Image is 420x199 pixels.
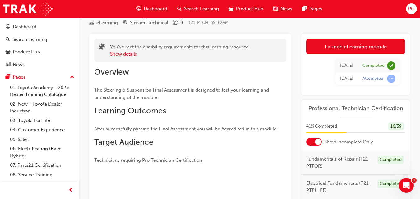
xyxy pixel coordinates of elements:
a: 04. Customer Experience [7,125,77,135]
span: money-icon [173,20,178,26]
iframe: Intercom live chat [399,178,414,193]
button: Pages [2,71,77,83]
a: 05. Sales [7,135,77,144]
a: 03. Toyota For Life [7,116,77,125]
span: prev-icon [68,187,73,194]
span: Fundamentals of Repair (T21-PTFOR) [306,156,372,170]
a: 07. Parts21 Certification [7,161,77,170]
button: PG [406,3,417,14]
a: search-iconSearch Learning [172,2,224,15]
a: Search Learning [2,34,77,45]
span: pages-icon [6,75,10,80]
div: Product Hub [13,48,40,56]
span: pages-icon [302,5,307,13]
img: Trak [3,2,53,16]
a: 01. Toyota Academy - 2025 Dealer Training Catalogue [7,83,77,99]
span: News [280,5,292,12]
span: guage-icon [6,24,10,30]
button: Show details [110,51,137,58]
a: 08. Service Training [7,170,77,180]
span: Search Learning [184,5,219,12]
span: puzzle-icon [99,44,105,51]
span: guage-icon [136,5,141,13]
span: learningRecordVerb_ATTEMPT-icon [387,75,395,83]
div: Search Learning [12,36,47,43]
span: Technicians requiring Pro Technician Certification [94,157,202,163]
div: 0 [180,19,183,26]
span: news-icon [6,62,10,68]
div: Stream: Technical [130,19,168,26]
span: Show Incomplete Only [324,138,373,146]
span: 41 % Completed [306,123,337,130]
div: Attempted [362,76,383,82]
span: learningResourceType_ELEARNING-icon [89,20,94,26]
div: Wed Sep 24 2025 20:20:30 GMT+1000 (Australian Eastern Standard Time) [340,62,353,69]
a: 06. Electrification (EV & Hybrid) [7,144,77,161]
a: pages-iconPages [297,2,327,15]
span: Dashboard [144,5,167,12]
a: guage-iconDashboard [132,2,172,15]
span: PG [408,5,414,12]
span: Learning Outcomes [94,106,166,115]
button: DashboardSearch LearningProduct HubNews [2,20,77,71]
a: News [2,59,77,70]
div: Price [173,19,183,27]
span: After successfully passing the Final Assessment you will be Accredited in this module [94,126,276,132]
div: Completed [377,180,404,188]
div: Stream [123,19,168,27]
a: Launch eLearning module [306,39,405,54]
div: 16 / 39 [388,122,404,131]
span: Learning resource code [188,20,229,25]
div: eLearning [96,19,118,26]
a: 09. Technical Training [7,179,77,189]
div: Completed [377,156,404,164]
span: The Steering & Suspension Final Assessment is designed to test your learning and understanding of... [94,87,270,100]
span: search-icon [6,37,10,43]
span: Target Audience [94,137,153,147]
span: up-icon [70,73,74,81]
span: Product Hub [236,5,263,12]
div: Dashboard [13,23,36,30]
div: Type [89,19,118,27]
a: Professional Technician Certification [306,105,405,112]
span: Pages [309,5,322,12]
a: Product Hub [2,46,77,58]
span: 1 [412,178,417,183]
span: Overview [94,67,129,77]
span: Electrical Fundamentals (T21-PTEL_EF) [306,180,372,194]
div: Wed Sep 24 2025 18:52:47 GMT+1000 (Australian Eastern Standard Time) [340,75,353,82]
span: car-icon [229,5,233,13]
span: search-icon [177,5,182,13]
a: 02. New - Toyota Dealer Induction [7,99,77,116]
div: You've met the eligibility requirements for this learning resource. [110,43,250,57]
span: target-icon [123,20,127,26]
div: News [13,61,25,68]
div: Completed [362,63,385,69]
span: car-icon [6,49,10,55]
span: learningRecordVerb_COMPLETE-icon [387,61,395,70]
a: Dashboard [2,21,77,33]
a: news-iconNews [268,2,297,15]
a: car-iconProduct Hub [224,2,268,15]
span: news-icon [273,5,278,13]
div: Pages [13,74,25,81]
